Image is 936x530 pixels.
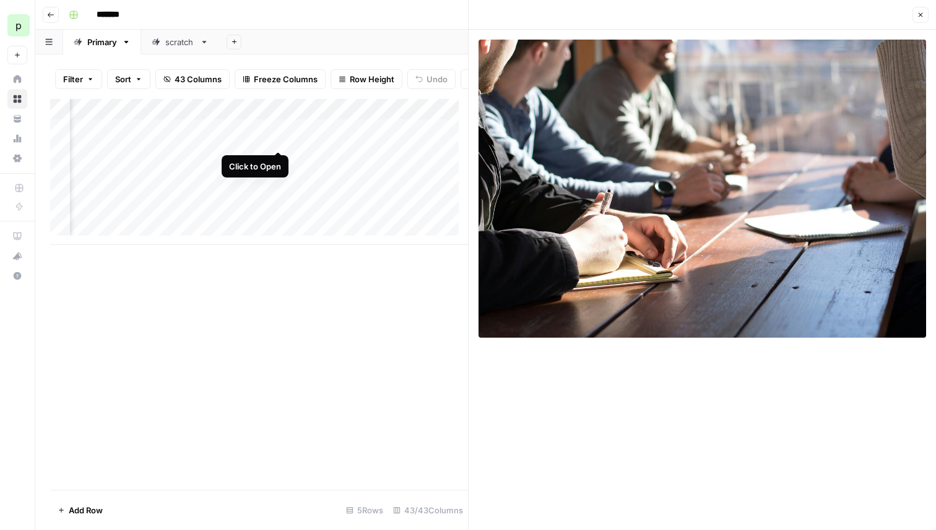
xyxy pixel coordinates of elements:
[8,247,27,265] div: What's new?
[7,89,27,109] a: Browse
[254,73,318,85] span: Freeze Columns
[63,73,83,85] span: Filter
[175,73,222,85] span: 43 Columns
[155,69,230,89] button: 43 Columns
[141,30,219,54] a: scratch
[7,10,27,41] button: Workspace: paulcorp
[479,40,926,338] img: Row/Cell
[427,73,448,85] span: Undo
[7,129,27,148] a: Usage
[229,160,281,173] div: Click to Open
[331,69,402,89] button: Row Height
[50,500,110,520] button: Add Row
[7,109,27,129] a: Your Data
[165,36,195,48] div: scratch
[235,69,326,89] button: Freeze Columns
[107,69,150,89] button: Sort
[15,18,22,33] span: p
[341,500,388,520] div: 5 Rows
[63,30,141,54] a: Primary
[115,73,131,85] span: Sort
[7,226,27,246] a: AirOps Academy
[350,73,394,85] span: Row Height
[7,246,27,266] button: What's new?
[69,504,103,516] span: Add Row
[7,69,27,89] a: Home
[7,266,27,286] button: Help + Support
[407,69,456,89] button: Undo
[55,69,102,89] button: Filter
[87,36,117,48] div: Primary
[7,148,27,168] a: Settings
[388,500,468,520] div: 43/43 Columns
